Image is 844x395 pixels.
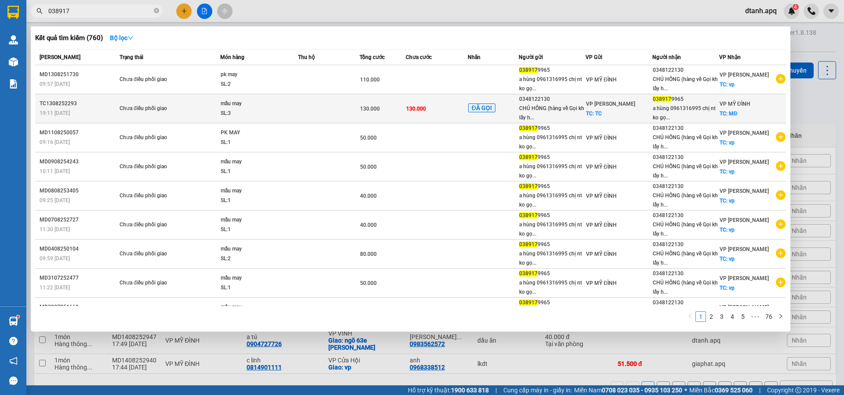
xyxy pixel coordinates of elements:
sup: 1 [17,315,19,318]
div: SL: 1 [221,138,287,148]
img: warehouse-icon [9,57,18,66]
span: plus-circle [776,132,786,142]
a: 1 [696,312,706,321]
span: [PERSON_NAME] [40,54,80,60]
span: 09:25 [DATE] [40,197,70,203]
span: 19:11 [DATE] [40,110,70,116]
div: Chưa điều phối giao [120,249,186,259]
div: CHÚ HỒNG (hàng về Gọi kh lấy h... [653,133,719,151]
span: plus-circle [776,161,786,171]
span: Người nhận [652,54,681,60]
div: mẫu may [221,273,287,283]
span: plus-circle [776,190,786,200]
span: 038917 [519,125,538,131]
div: SL: 2 [221,254,287,264]
span: notification [9,357,18,365]
span: 110.000 [360,77,380,83]
div: MD3107252477 [40,273,117,283]
span: VP MỸ ĐÌNH [586,222,617,228]
span: VP [PERSON_NAME] [720,304,769,310]
img: warehouse-icon [9,317,18,326]
div: 9965 [519,124,585,133]
div: 9965 [653,95,719,104]
div: mẫu may [221,303,287,312]
div: Chưa điều phối giao [120,75,186,85]
div: a hùng 0961316995 chị nt ko gọ... [519,278,585,297]
div: 9965 [519,66,585,75]
div: SL: 3 [221,109,287,118]
a: 76 [763,312,775,321]
span: plus-circle [776,74,786,84]
span: VP [PERSON_NAME] [720,217,769,223]
span: VP MỸ ĐÌNH [586,135,617,141]
div: MD0908254243 [40,157,117,166]
div: MD1308251730 [40,70,117,79]
span: VP Gửi [586,54,602,60]
span: plus-circle [776,277,786,287]
span: left [688,314,693,319]
a: 3 [717,312,727,321]
div: mẫu may [221,157,287,167]
div: SL: 2 [221,80,287,89]
div: CHÚ HỒNG (hàng về Gọi kh lấy h... [653,191,719,210]
span: VP MỸ ĐÌNH [586,280,617,286]
span: search [36,8,43,14]
li: Next 5 Pages [748,311,762,322]
div: mẫu may [221,215,287,225]
div: 9965 [519,182,585,191]
span: VP MỸ ĐÌNH [586,77,617,83]
div: a hùng 0961316995 chị nt ko gọ... [519,133,585,151]
div: CHÚ HỒNG (hàng về Gọi kh lấy h... [653,278,719,297]
span: [GEOGRAPHIC_DATA], [GEOGRAPHIC_DATA] ↔ [GEOGRAPHIC_DATA] [10,37,75,67]
span: Thu hộ [298,54,315,60]
span: VP MỸ ĐÌNH [586,251,617,257]
span: VP MỸ ĐÌNH [720,101,750,107]
div: mẫu may [221,99,287,109]
span: ••• [748,311,762,322]
span: plus-circle [776,219,786,229]
button: Bộ lọcdown [103,31,141,45]
div: 0348122130 [653,153,719,162]
span: 038917 [519,241,538,247]
span: ĐÃ GỌI [468,103,495,112]
span: VP [PERSON_NAME] [720,188,769,194]
span: 09:59 [DATE] [40,255,70,262]
div: 0348122130 [653,240,719,249]
div: 9965 [519,153,585,162]
span: TC: TC [586,111,602,117]
span: 038917 [519,67,538,73]
div: TC1308252293 [40,99,117,108]
span: 10:11 [DATE] [40,168,70,174]
div: SL: 1 [221,196,287,206]
img: logo [4,48,9,91]
span: TC: vp [720,285,735,291]
li: 76 [762,311,775,322]
span: TC: vp [720,81,735,88]
div: Chưa điều phối giao [120,220,186,230]
div: 0348122130 [653,211,719,220]
span: TC: vp [720,198,735,204]
div: mẫu may [221,244,287,254]
span: Nhãn [468,54,480,60]
div: mẫu may [221,186,287,196]
div: Chưa điều phối giao [120,191,186,201]
div: Chưa điều phối giao [120,162,186,172]
span: 130.000 [360,106,380,112]
div: a hùng 0961316995 chị nt ko gọ... [519,75,585,93]
span: VP MỸ ĐÌNH [586,193,617,199]
div: CHÚ HỒNG (hàng về Gọi kh lấy h... [653,249,719,268]
span: 09:16 [DATE] [40,139,70,145]
h3: Kết quả tìm kiếm ( 760 ) [35,33,103,43]
span: close-circle [154,8,159,13]
span: TC: vp [720,227,735,233]
span: close-circle [154,7,159,15]
div: 9965 [519,211,585,220]
span: 038917 [519,212,538,218]
button: left [685,311,695,322]
span: VP MỸ ĐÌNH [586,164,617,170]
span: VP Nhận [719,54,741,60]
span: Người gửi [519,54,543,60]
li: 2 [706,311,717,322]
strong: CHUYỂN PHÁT NHANH AN PHÚ QUÝ [11,7,74,36]
span: VP [PERSON_NAME] [720,130,769,136]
